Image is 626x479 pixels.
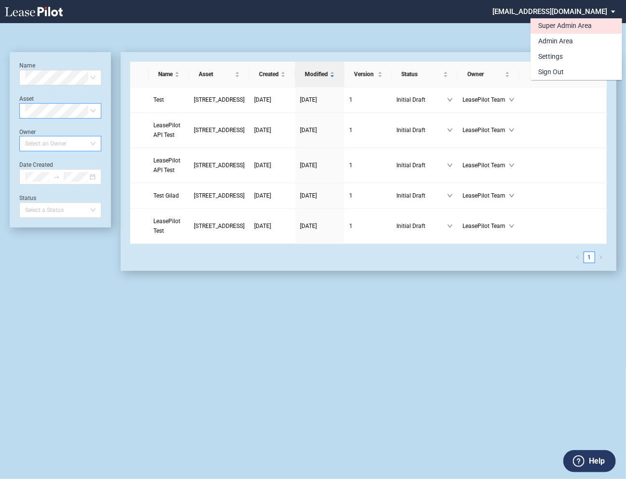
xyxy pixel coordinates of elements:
label: Help [589,455,605,467]
div: Sign Out [538,67,564,77]
div: Admin Area [538,37,573,46]
button: Help [563,450,616,472]
div: Settings [538,52,563,62]
div: Super Admin Area [538,21,592,31]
